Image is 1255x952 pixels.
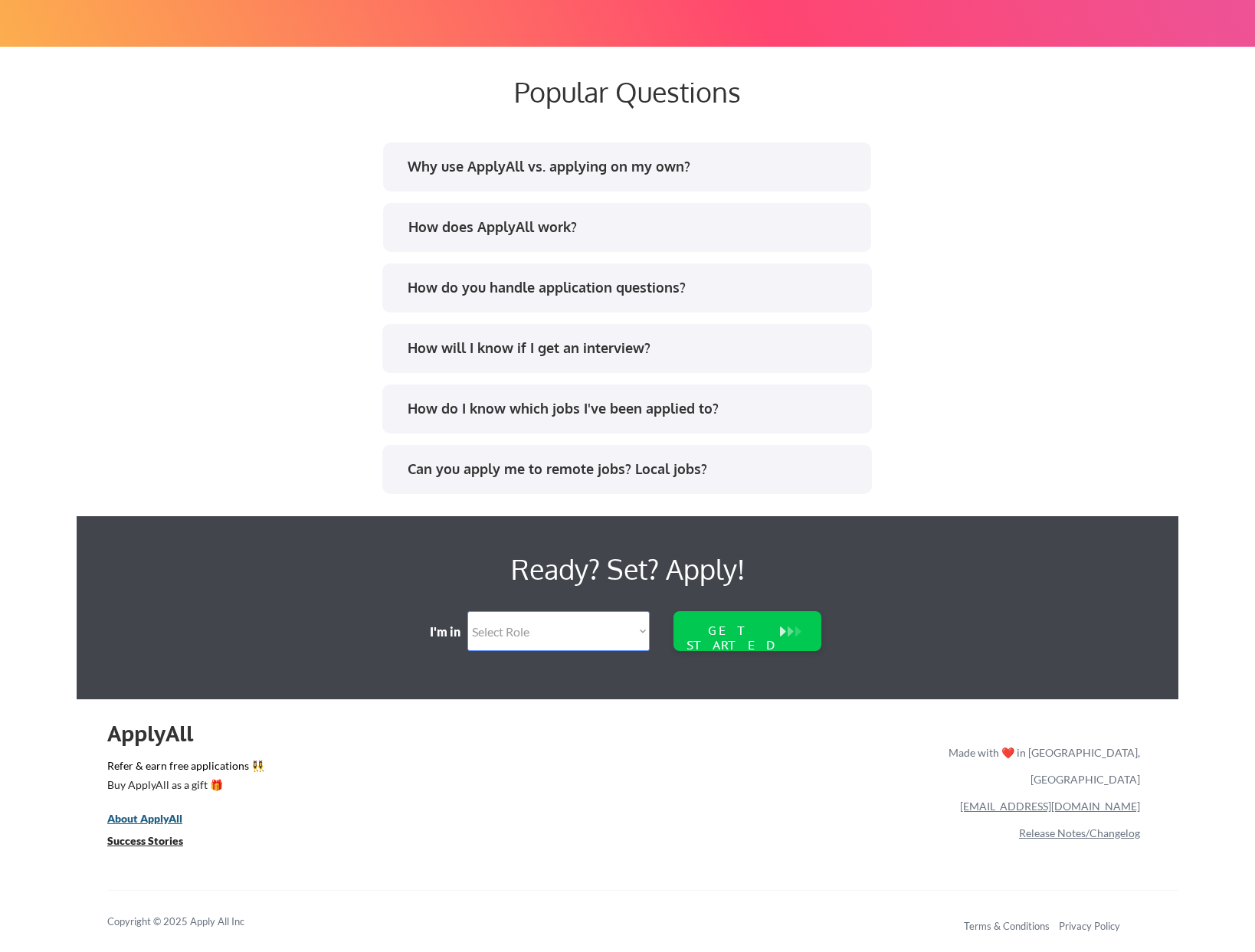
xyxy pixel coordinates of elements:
[683,623,782,653] div: GET STARTED
[408,339,857,358] div: How will I know if I get an interview?
[960,800,1140,813] a: [EMAIL_ADDRESS][DOMAIN_NAME]
[408,157,857,176] div: Why use ApplyAll vs. applying on my own?
[408,399,857,418] div: How do I know which jobs I've been applied to?
[964,920,1050,932] a: Terms & Conditions
[430,623,471,640] div: I'm in
[1059,920,1120,932] a: Privacy Policy
[260,75,995,108] div: Popular Questions
[107,914,283,930] div: Copyright © 2025 Apply All Inc
[107,761,628,777] a: Refer & earn free applications 👯‍♀️
[1019,826,1140,839] a: Release Notes/Changelog
[942,739,1140,793] div: Made with ❤️ in [GEOGRAPHIC_DATA], [GEOGRAPHIC_DATA]
[408,278,857,297] div: How do you handle application questions?
[107,812,182,825] u: About ApplyAll
[291,547,964,591] div: Ready? Set? Apply!
[107,833,204,852] a: Success Stories
[408,460,857,479] div: Can you apply me to remote jobs? Local jobs?
[107,810,204,829] a: About ApplyAll
[107,780,261,790] div: Buy ApplyAll as a gift 🎁
[107,834,183,847] u: Success Stories
[107,721,211,747] div: ApplyAll
[107,777,261,796] a: Buy ApplyAll as a gift 🎁
[408,218,858,237] div: How does ApplyAll work?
